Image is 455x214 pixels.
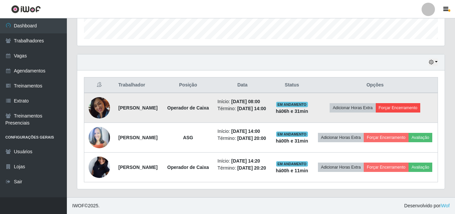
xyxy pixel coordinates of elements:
button: Adicionar Horas Extra [330,103,375,113]
time: [DATE] 20:00 [237,136,266,141]
span: IWOF [72,203,85,208]
time: [DATE] 08:00 [231,99,260,104]
strong: há 00 h e 31 min [276,138,308,144]
strong: [PERSON_NAME] [118,135,157,140]
strong: há 06 h e 31 min [276,109,308,114]
time: [DATE] 14:00 [237,106,266,111]
time: [DATE] 14:20 [231,158,260,164]
button: Forçar Encerramento [364,133,409,142]
strong: [PERSON_NAME] [118,105,157,111]
li: Início: [218,158,267,165]
th: Status [271,77,313,93]
img: 1737928843206.jpeg [89,123,110,152]
strong: ASG [183,135,193,140]
img: 1743337822537.jpeg [89,93,110,123]
span: EM ANDAMENTO [276,161,308,167]
li: Término: [218,105,267,112]
button: Avaliação [409,163,432,172]
button: Adicionar Horas Extra [318,133,364,142]
li: Início: [218,128,267,135]
a: iWof [440,203,450,208]
img: CoreUI Logo [11,5,41,13]
th: Opções [313,77,438,93]
span: Desenvolvido por [404,202,450,209]
strong: [PERSON_NAME] [118,165,157,170]
span: EM ANDAMENTO [276,102,308,107]
strong: Operador de Caixa [167,105,209,111]
time: [DATE] 14:00 [231,129,260,134]
time: [DATE] 20:20 [237,165,266,171]
th: Trabalhador [114,77,163,93]
button: Forçar Encerramento [364,163,409,172]
strong: há 00 h e 11 min [276,168,308,173]
li: Término: [218,135,267,142]
button: Avaliação [409,133,432,142]
button: Adicionar Horas Extra [318,163,364,172]
li: Término: [218,165,267,172]
img: 1742948591558.jpeg [89,144,110,191]
th: Posição [163,77,214,93]
th: Data [214,77,271,93]
span: EM ANDAMENTO [276,132,308,137]
li: Início: [218,98,267,105]
span: © 2025 . [72,202,100,209]
button: Forçar Encerramento [376,103,421,113]
strong: Operador de Caixa [167,165,209,170]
